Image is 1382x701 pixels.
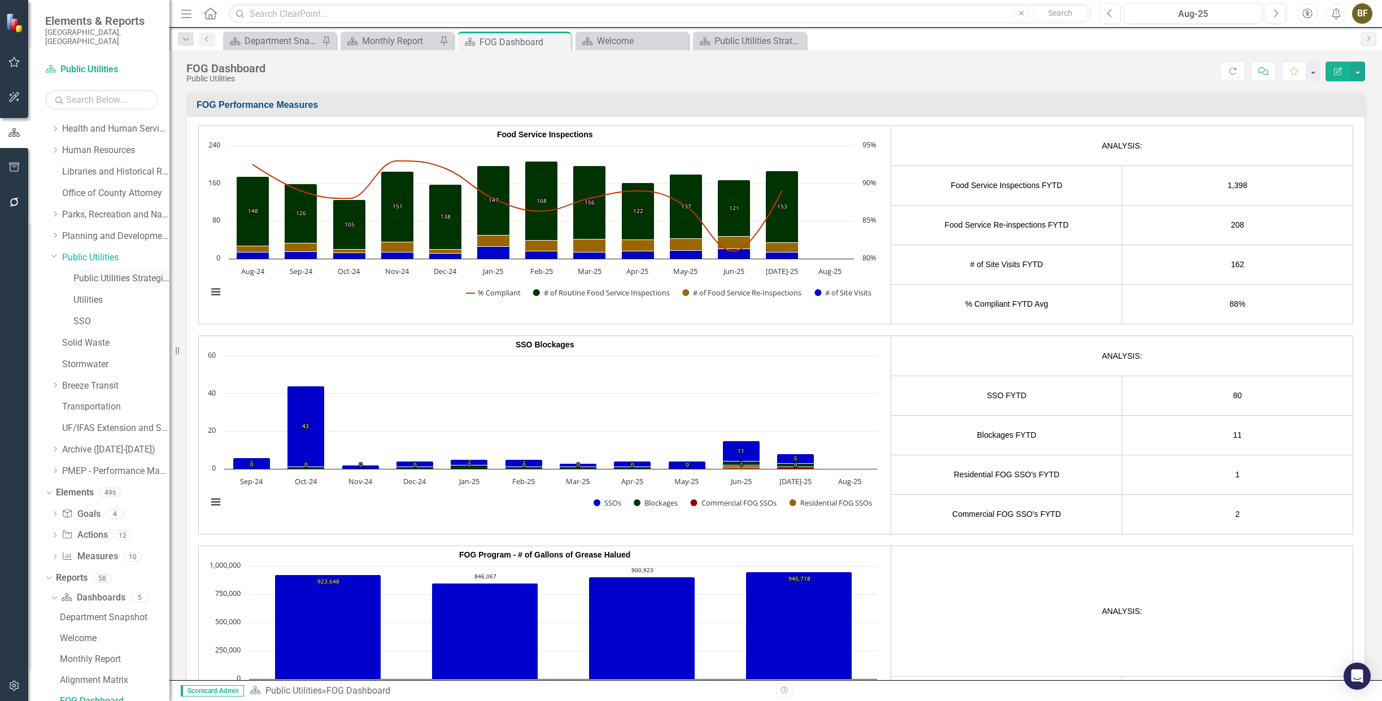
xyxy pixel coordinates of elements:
[489,196,499,204] text: 147
[381,242,414,252] path: Nov-24, 21. # of Food Service Re-Inspections.
[333,249,366,252] path: Oct-24, 7. # of Food Service Re-Inspections.
[891,245,1122,284] td: # of Site Visits FYTD
[573,166,606,239] path: Mar-25, 156. # of Routine Food Service Inspections.
[777,454,814,463] path: Jul-25, 5. SSOs.
[215,616,241,626] text: 500,000
[566,476,590,486] text: Mar-25
[891,166,1122,205] td: Food Service Inspections FYTD
[505,467,543,469] path: Feb-25, 1. Blockages.
[45,28,158,46] small: [GEOGRAPHIC_DATA], [GEOGRAPHIC_DATA]
[429,184,462,249] path: Dec-24, 138. # of Routine Food Service Inspections.
[99,488,121,498] div: 496
[441,212,451,220] text: 138
[777,202,787,210] text: 153
[477,235,510,246] path: Jan-25, 24. # of Food Service Re-Inspections.
[57,608,169,626] a: Department Snapshot
[275,574,381,679] path: Q4-24, 923,648. Actual.
[403,476,426,486] text: Dec-24
[362,34,437,48] div: Monthly Report
[862,177,877,188] text: 90%
[777,467,814,469] path: Jul-25, 1. Commercial FOG SSOs.
[381,171,414,242] path: Nov-24, 151. # of Routine Food Service Inspections.
[432,583,538,679] path: Q1-25, 846,067. Actual.
[577,460,580,468] text: 0
[1032,6,1088,21] button: Search
[669,461,706,469] path: May-25, 4. SSOs.
[1352,3,1372,24] div: BF
[208,350,216,360] text: 60
[862,252,877,263] text: 80%
[525,240,558,251] path: Feb-25, 23. # of Food Service Re-Inspections.
[746,572,852,679] path: Q3-25, 945,718. Actual.
[585,198,595,206] text: 156
[62,208,169,221] a: Parks, Recreation and Natural Resources
[631,460,634,468] text: 3
[345,220,355,228] text: 105
[714,34,803,48] div: Public Utilities Strategic Business Plan Home
[682,288,802,298] button: Show # of Food Service Re-Inspections
[62,337,169,350] a: Solid Waste
[458,476,479,486] text: Jan-25
[794,454,797,462] text: 5
[578,266,601,276] text: Mar-25
[348,476,373,486] text: Nov-24
[413,460,417,468] text: 0
[573,252,606,259] path: Mar-25, 14. # of Site Visits.
[62,251,169,264] a: Public Utilities
[208,425,216,435] text: 20
[216,252,220,263] text: 0
[202,140,888,310] div: Chart. Highcharts interactive chart.
[208,177,220,188] text: 160
[60,654,169,664] div: Monthly Report
[241,266,265,276] text: Aug-24
[413,460,417,468] text: 3
[718,249,751,259] path: Jun-25, 21. # of Site Visits.
[245,34,319,48] div: Department Snapshot
[891,455,1122,494] td: Residential FOG SSO's FYTD
[622,240,655,251] path: Apr-25, 24. # of Food Service Re-Inspections.
[1122,494,1353,534] td: 2
[723,461,760,465] path: Jun-25, 2. Blockages.
[766,171,799,242] path: Jul-25, 153. # of Routine Food Service Inspections.
[891,494,1122,534] td: Commercial FOG SSO's FYTD
[124,552,142,561] div: 10
[359,460,363,468] text: 0
[62,358,169,371] a: Stormwater
[578,34,686,48] a: Welcome
[723,441,760,461] path: Jun-25, 11. SSOs.
[686,460,689,468] text: 0
[396,461,434,467] path: Dec-24, 3. SSOs.
[62,465,169,478] a: PMEP - Performance Management Enhancement Program
[233,458,271,469] path: Sep-24, 6. SSOs.
[497,130,593,139] span: Food Service Inspections
[818,266,842,276] text: Aug-25
[250,460,254,468] text: 0
[622,251,655,259] path: Apr-25, 16. # of Site Visits.
[61,591,125,604] a: Dashboards
[62,443,169,456] a: Archive ([DATE]-[DATE])
[62,187,169,200] a: Office of County Attorney
[1122,376,1353,415] td: 80
[202,140,883,310] svg: Interactive chart
[237,673,241,683] text: 0
[338,266,360,276] text: Oct-24
[633,207,643,215] text: 122
[317,577,339,585] text: 923,648
[60,675,169,685] div: Alignment Matrix
[862,140,877,150] text: 95%
[131,593,149,603] div: 5
[631,566,653,574] text: 900,923
[210,560,241,570] text: 1,000,000
[285,184,317,243] path: Sep-24, 126. # of Routine Food Service Inspections.
[790,498,873,508] button: Show Residential FOG SSOs
[730,476,752,486] text: Jun-25
[62,550,117,563] a: Measures
[237,252,269,259] path: Aug-24, 14. # of Site Visits.
[212,463,216,473] text: 0
[1048,8,1073,18] span: Search
[777,463,814,467] path: Jul-25, 2. Blockages.
[621,476,643,486] text: Apr-25
[62,400,169,413] a: Transportation
[56,572,88,585] a: Reports
[202,350,883,520] svg: Interactive chart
